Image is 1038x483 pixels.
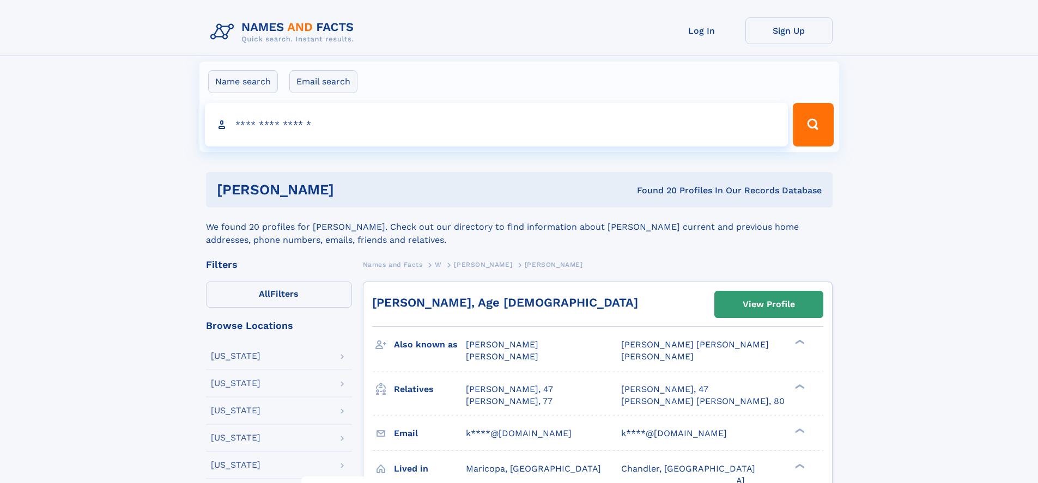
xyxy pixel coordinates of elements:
h1: [PERSON_NAME] [217,183,485,197]
a: [PERSON_NAME], Age [DEMOGRAPHIC_DATA] [372,296,638,309]
h3: Lived in [394,460,466,478]
h3: Relatives [394,380,466,399]
a: [PERSON_NAME] [454,258,512,271]
span: W [435,261,442,268]
span: [PERSON_NAME] [466,339,538,350]
div: View Profile [743,292,795,317]
h3: Email [394,424,466,443]
div: [US_STATE] [211,433,260,442]
button: Search Button [793,103,833,146]
span: [PERSON_NAME] [621,351,694,362]
a: [PERSON_NAME] [PERSON_NAME], 80 [621,395,785,407]
span: All [259,289,270,299]
div: ❯ [792,339,805,346]
a: View Profile [715,291,823,317]
a: Sign Up [745,17,833,44]
span: Chandler, [GEOGRAPHIC_DATA] [621,463,755,474]
a: Names and Facts [363,258,423,271]
div: [US_STATE] [211,379,260,388]
div: ❯ [792,462,805,469]
img: Logo Names and Facts [206,17,363,47]
span: Maricopa, [GEOGRAPHIC_DATA] [466,463,601,474]
div: Found 20 Profiles In Our Records Database [485,185,822,197]
a: W [435,258,442,271]
span: [PERSON_NAME] [466,351,538,362]
h3: Also known as [394,335,466,354]
div: [US_STATE] [211,352,260,360]
div: Filters [206,260,352,270]
div: [US_STATE] [211,406,260,415]
span: [PERSON_NAME] [454,261,512,268]
label: Email search [289,70,357,93]
div: [US_STATE] [211,461,260,469]
div: ❯ [792,383,805,390]
a: [PERSON_NAME], 47 [621,383,708,395]
div: We found 20 profiles for [PERSON_NAME]. Check out our directory to find information about [PERSON... [206,207,833,247]
a: Log In [658,17,745,44]
div: ❯ [792,427,805,434]
span: [PERSON_NAME] [PERSON_NAME] [621,339,769,350]
span: [PERSON_NAME] [525,261,583,268]
a: [PERSON_NAME], 47 [466,383,553,395]
input: search input [205,103,788,146]
label: Name search [208,70,278,93]
div: Browse Locations [206,321,352,331]
label: Filters [206,282,352,308]
a: [PERSON_NAME], 77 [466,395,553,407]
